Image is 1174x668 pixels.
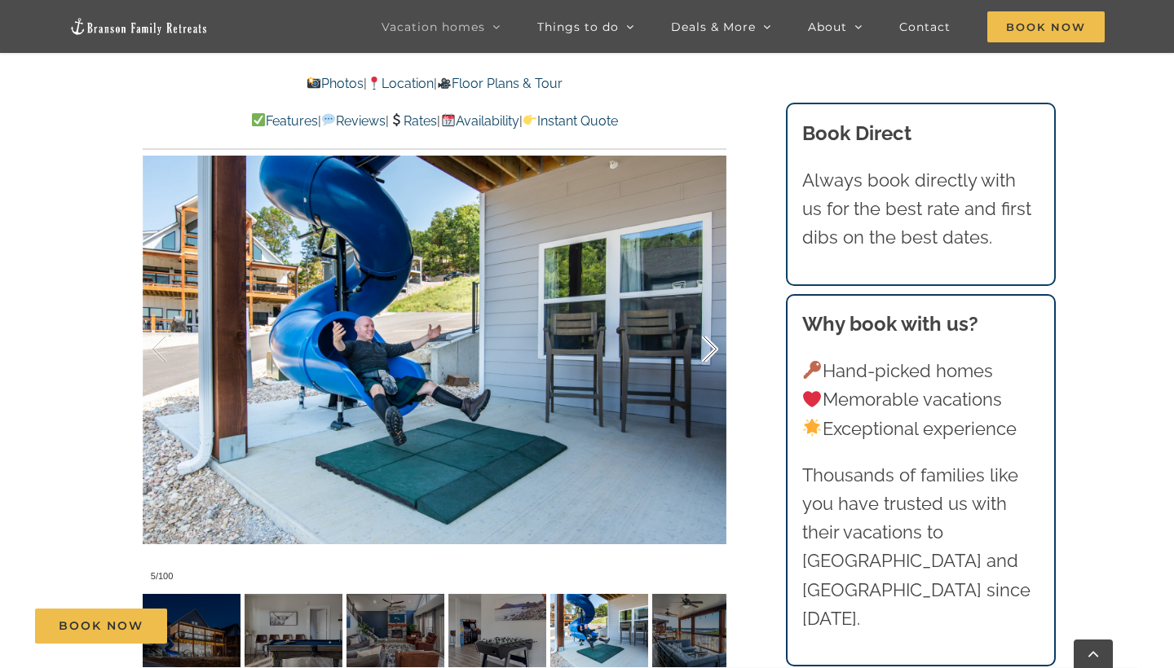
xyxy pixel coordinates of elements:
[251,113,318,129] a: Features
[390,113,403,126] img: 💲
[252,113,265,126] img: ✅
[437,76,563,91] a: Floor Plans & Tour
[803,361,821,379] img: 🔑
[321,113,386,129] a: Reviews
[802,310,1040,339] h3: Why book with us?
[803,419,821,437] img: 🌟
[382,21,485,33] span: Vacation homes
[808,21,847,33] span: About
[987,11,1105,42] span: Book Now
[523,113,536,126] img: 👉
[671,21,756,33] span: Deals & More
[803,390,821,408] img: ❤️
[802,357,1040,443] p: Hand-picked homes Memorable vacations Exceptional experience
[802,461,1040,633] p: Thousands of families like you have trusted us with their vacations to [GEOGRAPHIC_DATA] and [GEO...
[307,77,320,90] img: 📸
[899,21,951,33] span: Contact
[448,594,546,667] img: 00-Skye-Retreat-at-Table-Rock-Lake-1043-scaled.jpg-nggid042766-ngg0dyn-120x90-00f0w010c011r110f11...
[802,166,1040,253] p: Always book directly with us for the best rate and first dibs on the best dates.
[69,17,208,36] img: Branson Family Retreats Logo
[322,113,335,126] img: 💬
[440,113,519,129] a: Availability
[438,77,451,90] img: 🎥
[346,594,444,667] img: Skye-Retreat-at-Table-Rock-Lake-3004-Edit-scaled.jpg-nggid042979-ngg0dyn-120x90-00f0w010c011r110f...
[523,113,618,129] a: Instant Quote
[35,609,167,644] a: Book Now
[368,77,381,90] img: 📍
[143,594,241,667] img: 078-Skye-Retreat-Branson-Family-Retreats-Table-Rock-Lake-vacation-home-1453-scaled.jpg-nggid04189...
[550,594,648,667] img: 058-Skye-Retreat-Branson-Family-Retreats-Table-Rock-Lake-vacation-home-1622-scaled.jpg-nggid04189...
[537,21,619,33] span: Things to do
[802,121,911,145] b: Book Direct
[143,73,726,94] p: | |
[306,76,363,91] a: Photos
[245,594,342,667] img: 00-Skye-Retreat-at-Table-Rock-Lake-1040-scaled.jpg-nggid042764-ngg0dyn-120x90-00f0w010c011r110f11...
[389,113,437,129] a: Rates
[652,594,750,667] img: 054-Skye-Retreat-Branson-Family-Retreats-Table-Rock-Lake-vacation-home-1508-scaled.jpg-nggid04191...
[143,111,726,132] p: | | | |
[367,76,434,91] a: Location
[442,113,455,126] img: 📆
[59,619,143,633] span: Book Now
